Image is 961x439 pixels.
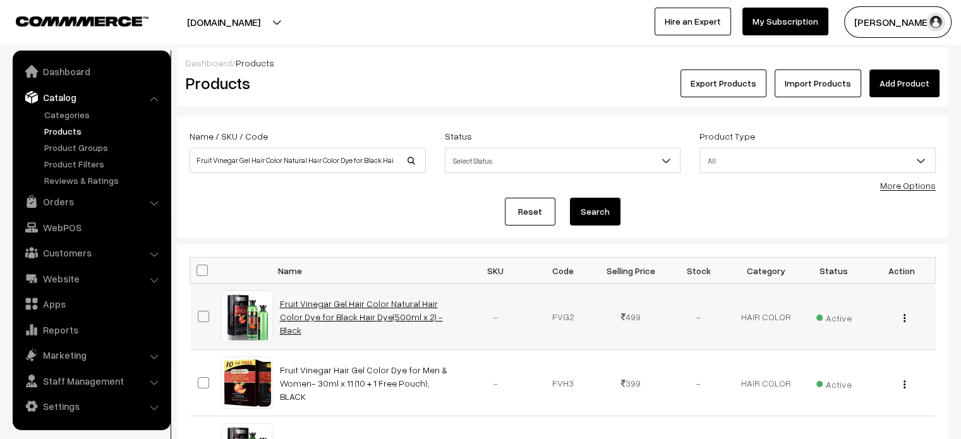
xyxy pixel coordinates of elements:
[665,284,732,350] td: -
[570,198,620,226] button: Search
[462,350,529,416] td: -
[41,141,166,154] a: Product Groups
[41,157,166,171] a: Product Filters
[41,108,166,121] a: Categories
[16,395,166,418] a: Settings
[186,57,232,68] a: Dashboard
[280,364,447,402] a: Fruit Vinegar Hair Gel Color Dye for Men & Women- 30ml x 11 (10 + 1 Free Pouch), BLACK
[16,370,166,392] a: Staff Management
[16,216,166,239] a: WebPOS
[529,350,597,416] td: FVH3
[16,13,126,28] a: COMMMERCE
[816,375,852,391] span: Active
[926,13,945,32] img: user
[41,124,166,138] a: Products
[505,198,555,226] a: Reset
[186,73,425,93] h2: Products
[732,258,800,284] th: Category
[680,69,766,97] button: Export Products
[462,284,529,350] td: -
[665,258,732,284] th: Stock
[869,69,940,97] a: Add Product
[16,241,166,264] a: Customers
[800,258,867,284] th: Status
[844,6,952,38] button: [PERSON_NAME]
[732,284,800,350] td: HAIR COLOR
[880,180,936,191] a: More Options
[190,129,268,143] label: Name / SKU / Code
[236,57,274,68] span: Products
[529,258,597,284] th: Code
[597,350,665,416] td: 399
[699,148,936,173] span: All
[462,258,529,284] th: SKU
[816,308,852,325] span: Active
[41,174,166,187] a: Reviews & Ratings
[775,69,861,97] a: Import Products
[742,8,828,35] a: My Subscription
[186,56,940,69] div: /
[16,318,166,341] a: Reports
[597,284,665,350] td: 499
[16,60,166,83] a: Dashboard
[16,344,166,366] a: Marketing
[867,258,935,284] th: Action
[732,350,800,416] td: HAIR COLOR
[597,258,665,284] th: Selling Price
[699,129,755,143] label: Product Type
[904,380,905,388] img: Menu
[665,350,732,416] td: -
[190,148,426,173] input: Name / SKU / Code
[904,314,905,322] img: Menu
[445,129,472,143] label: Status
[16,292,166,315] a: Apps
[16,190,166,213] a: Orders
[143,6,305,38] button: [DOMAIN_NAME]
[16,267,166,290] a: Website
[272,258,462,284] th: Name
[16,86,166,109] a: Catalog
[700,150,935,172] span: All
[445,150,680,172] span: Select Status
[655,8,731,35] a: Hire an Expert
[529,284,597,350] td: FVG2
[280,298,443,335] a: Fruit Vinegar Gel Hair Color Natural Hair Color Dye for Black Hair Dye(500ml x 2) - Black
[16,16,148,26] img: COMMMERCE
[445,148,681,173] span: Select Status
